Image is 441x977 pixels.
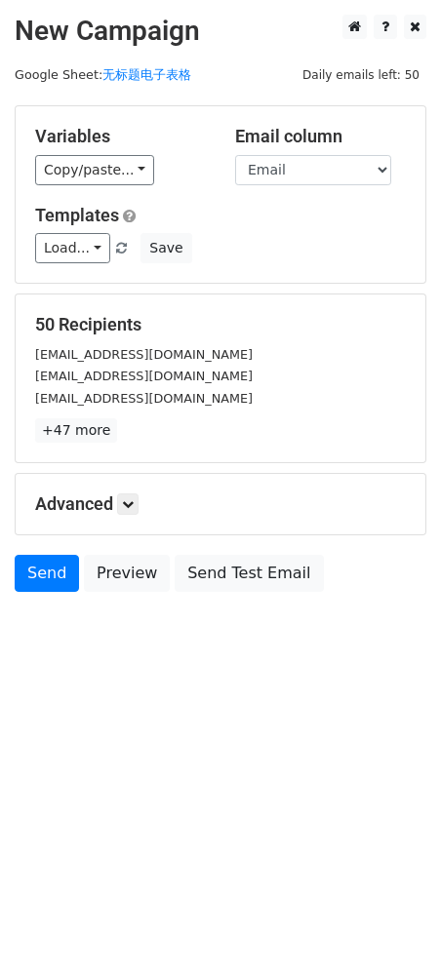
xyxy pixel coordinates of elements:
[15,15,426,48] h2: New Campaign
[35,126,206,147] h5: Variables
[140,233,191,263] button: Save
[35,493,406,515] h5: Advanced
[175,555,323,592] a: Send Test Email
[15,67,191,82] small: Google Sheet:
[35,391,253,406] small: [EMAIL_ADDRESS][DOMAIN_NAME]
[235,126,406,147] h5: Email column
[15,555,79,592] a: Send
[35,233,110,263] a: Load...
[35,314,406,335] h5: 50 Recipients
[102,67,191,82] a: 无标题电子表格
[343,883,441,977] iframe: Chat Widget
[35,155,154,185] a: Copy/paste...
[296,67,426,82] a: Daily emails left: 50
[84,555,170,592] a: Preview
[35,205,119,225] a: Templates
[35,369,253,383] small: [EMAIL_ADDRESS][DOMAIN_NAME]
[343,883,441,977] div: 聊天小组件
[35,347,253,362] small: [EMAIL_ADDRESS][DOMAIN_NAME]
[296,64,426,86] span: Daily emails left: 50
[35,418,117,443] a: +47 more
